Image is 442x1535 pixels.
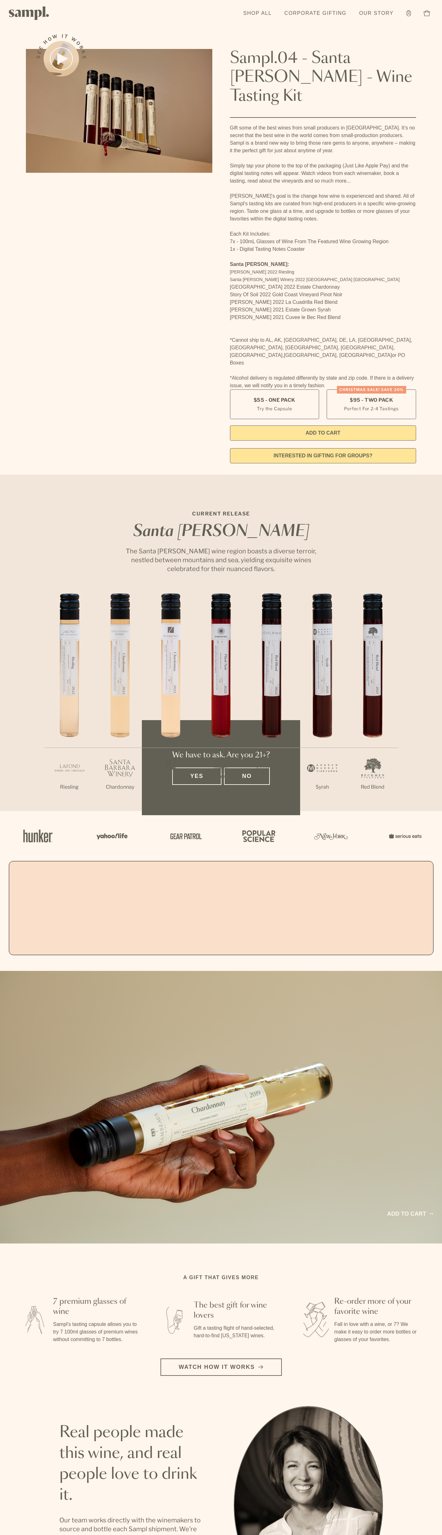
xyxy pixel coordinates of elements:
a: Shop All [240,6,275,20]
li: 2 / 7 [95,593,145,811]
p: Red Blend [348,783,398,791]
button: Add to Cart [230,425,416,441]
p: Syrah [297,783,348,791]
span: $95 - Two Pack [350,397,393,404]
p: Pinot Noir [196,783,246,791]
p: Riesling [44,783,95,791]
button: See how it works [44,41,79,76]
small: Perfect For 2-4 Tastings [344,405,398,412]
a: Corporate Gifting [281,6,350,20]
p: Chardonnay [95,783,145,791]
li: 3 / 7 [145,593,196,811]
small: Try the Capsule [257,405,292,412]
a: Our Story [356,6,397,20]
p: Chardonnay [145,783,196,791]
li: 6 / 7 [297,593,348,811]
li: 4 / 7 [196,593,246,811]
li: 7 / 7 [348,593,398,811]
span: $55 - One Pack [254,397,295,404]
a: interested in gifting for groups? [230,448,416,463]
li: 5 / 7 [246,593,297,811]
div: Christmas SALE! Save 20% [337,386,406,394]
li: 1 / 7 [44,593,95,811]
a: Add to cart [387,1210,433,1218]
img: Sampl.04 - Santa Barbara - Wine Tasting Kit [26,49,212,173]
img: Sampl logo [9,6,49,20]
p: Red Blend [246,783,297,791]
